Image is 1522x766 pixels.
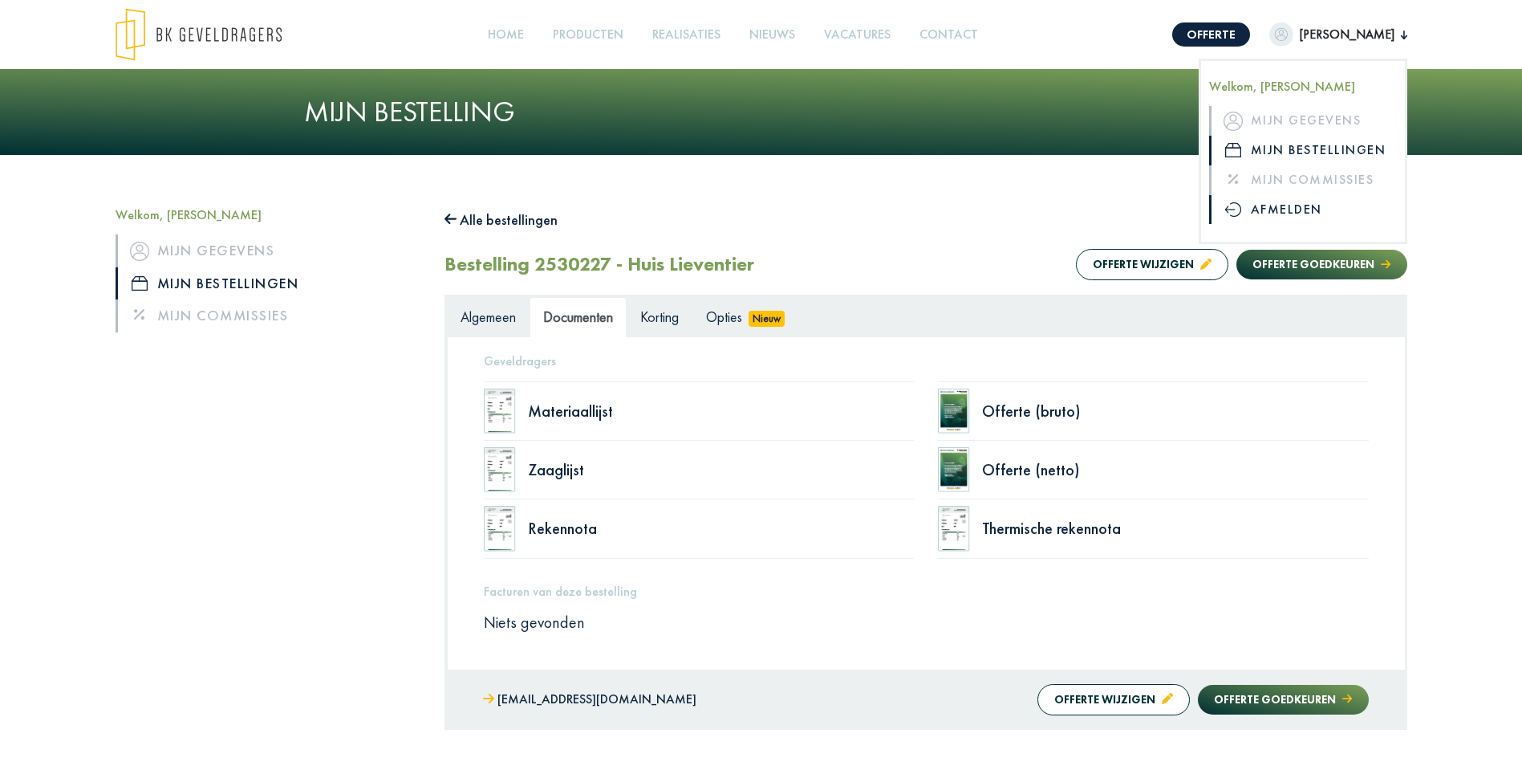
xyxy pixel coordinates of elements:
img: icon [1225,202,1241,217]
a: Offerte [1172,22,1250,47]
a: Mijn commissies [1209,165,1397,195]
button: [PERSON_NAME] [1269,22,1407,47]
div: Offerte (netto) [982,462,1369,478]
div: [PERSON_NAME] [1199,59,1407,244]
img: doc [938,506,970,551]
h2: Bestelling 2530227 - Huis Lieventier [444,253,754,276]
button: Offerte goedkeuren [1236,250,1406,279]
a: Contact [913,17,984,53]
button: Offerte wijzigen [1037,684,1190,715]
button: Alle bestellingen [444,207,558,233]
div: Zaaglijst [528,462,915,478]
img: logo [116,8,282,61]
a: iconMijn gegevens [1209,106,1397,136]
img: doc [484,506,516,551]
div: Rekennota [528,520,915,536]
img: icon [1225,143,1241,157]
a: Home [481,17,530,53]
span: Documenten [543,308,613,326]
div: Niets gevonden [472,612,1381,633]
button: Offerte wijzigen [1076,249,1228,280]
div: Offerte (bruto) [982,403,1369,419]
span: Opties [706,308,742,326]
a: Vacatures [818,17,897,53]
div: Thermische rekennota [982,520,1369,536]
img: icon [130,242,149,261]
img: dummypic.png [1269,22,1293,47]
a: Afmelden [1209,195,1397,225]
button: Offerte goedkeuren [1198,685,1368,715]
a: Producten [546,17,630,53]
a: Mijn commissies [116,299,420,332]
span: Korting [640,308,679,326]
h1: Mijn bestelling [304,95,1219,129]
ul: Tabs [447,297,1405,336]
img: doc [938,447,970,492]
h5: Welkom, [PERSON_NAME] [1209,79,1397,94]
span: Algemeen [461,308,516,326]
span: [PERSON_NAME] [1293,25,1401,44]
a: Nieuws [743,17,802,53]
a: iconMijn gegevens [116,234,420,267]
h5: Facturen van deze bestelling [484,584,1369,599]
div: Materiaallijst [528,403,915,419]
span: Nieuw [749,311,785,327]
h5: Geveldragers [484,353,1369,369]
img: icon [1224,112,1243,131]
img: icon [132,276,148,291]
a: [EMAIL_ADDRESS][DOMAIN_NAME] [483,688,696,711]
img: doc [938,389,970,434]
a: Realisaties [646,17,727,53]
h5: Welkom, [PERSON_NAME] [116,207,420,222]
img: doc [484,447,516,492]
a: iconMijn bestellingen [116,267,420,299]
img: doc [484,389,516,434]
a: iconMijn bestellingen [1209,136,1397,165]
